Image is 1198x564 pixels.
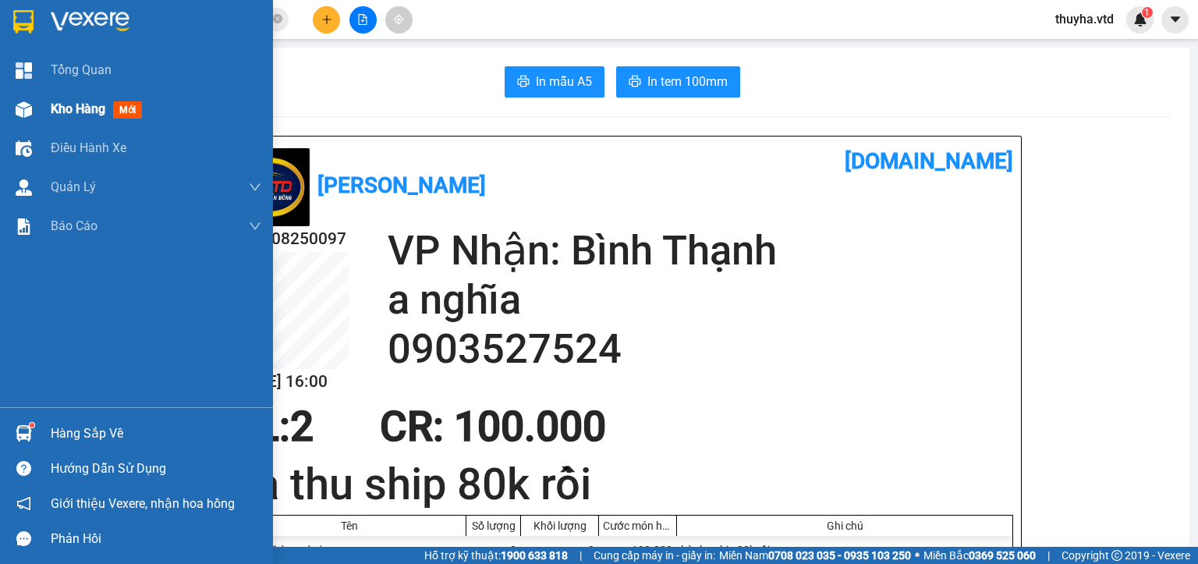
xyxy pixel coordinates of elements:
span: Hỗ trợ kỹ thuật: [424,547,568,564]
span: close-circle [273,12,282,27]
span: copyright [1111,550,1122,561]
button: caret-down [1161,6,1189,34]
div: Cước món hàng [603,520,672,532]
div: Phản hồi [51,527,261,551]
span: 1 [1144,7,1150,18]
img: solution-icon [16,218,32,235]
button: aim [385,6,413,34]
span: Miền Nam [719,547,911,564]
img: warehouse-icon [16,425,32,442]
strong: 1900 633 818 [501,549,568,562]
span: Nhận: [149,15,186,31]
div: Hàng sắp về [51,422,261,445]
div: Số lượng [470,520,516,532]
div: An Khê [13,13,138,32]
h2: VP Nhận: Bình Thạnh [388,226,1013,275]
span: notification [16,496,31,511]
span: ⚪️ [915,552,920,559]
span: CR : 100.000 [380,403,606,451]
span: caret-down [1168,12,1182,27]
span: Cung cấp máy in - giấy in: [594,547,715,564]
span: Điều hành xe [51,138,126,158]
span: In tem 100mm [647,72,728,91]
span: printer [629,75,641,90]
b: [PERSON_NAME] [317,172,486,198]
img: warehouse-icon [16,140,32,157]
b: [DOMAIN_NAME] [845,148,1013,174]
div: hà thu ship 80k rồi [677,536,1012,564]
h2: [DATE] 16:00 [232,369,349,395]
span: | [580,547,582,564]
div: 0905067348 [13,51,138,73]
img: warehouse-icon [16,101,32,118]
button: plus [313,6,340,34]
div: 100.000 [599,536,677,564]
span: printer [517,75,530,90]
strong: 0708 023 035 - 0935 103 250 [768,549,911,562]
strong: 0369 525 060 [969,549,1036,562]
span: close-circle [273,14,282,23]
span: aim [393,14,404,25]
span: down [249,181,261,193]
div: Tên hàng: đồăn ( : 2 ) [13,110,275,129]
div: Tên [236,520,462,532]
div: 0 [521,536,599,564]
span: CR : [12,83,36,100]
div: Hướng dẫn sử dụng [51,457,261,481]
span: Gửi: [13,15,37,31]
div: Thuỷ [13,32,138,51]
span: question-circle [16,461,31,476]
span: file-add [357,14,368,25]
div: 100.000 [12,82,140,101]
span: Tổng Quan [51,60,112,80]
h2: a nghĩa [388,275,1013,325]
h2: AK1208250097 [232,226,349,252]
span: 2 [290,403,314,451]
div: Ghi chú [681,520,1008,532]
span: Giới thiệu Vexere, nhận hoa hồng [51,494,235,513]
img: icon-new-feature [1133,12,1147,27]
div: a nghĩa [149,32,275,51]
span: Quản Lý [51,177,96,197]
span: SL [144,108,165,130]
span: Kho hàng [51,101,105,116]
button: printerIn tem 100mm [616,66,740,98]
div: Bình Thạnh [149,13,275,32]
span: In mẫu A5 [536,72,592,91]
button: printerIn mẫu A5 [505,66,604,98]
div: đồăn (Thùng vừa) [232,536,466,564]
sup: 1 [1142,7,1153,18]
div: 0903527524 [149,51,275,73]
h2: 0903527524 [388,325,1013,374]
h1: hà thu ship 80k rồi [232,454,1013,515]
img: warehouse-icon [16,179,32,196]
span: down [249,220,261,232]
div: Khối lượng [525,520,594,532]
span: Miền Bắc [923,547,1036,564]
img: dashboard-icon [16,62,32,79]
sup: 1 [30,423,34,427]
span: plus [321,14,332,25]
span: message [16,531,31,546]
img: logo-vxr [13,10,34,34]
span: mới [113,101,142,119]
span: Báo cáo [51,216,97,236]
div: 2 [466,536,521,564]
button: file-add [349,6,377,34]
span: | [1047,547,1050,564]
span: thuyha.vtd [1043,9,1126,29]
